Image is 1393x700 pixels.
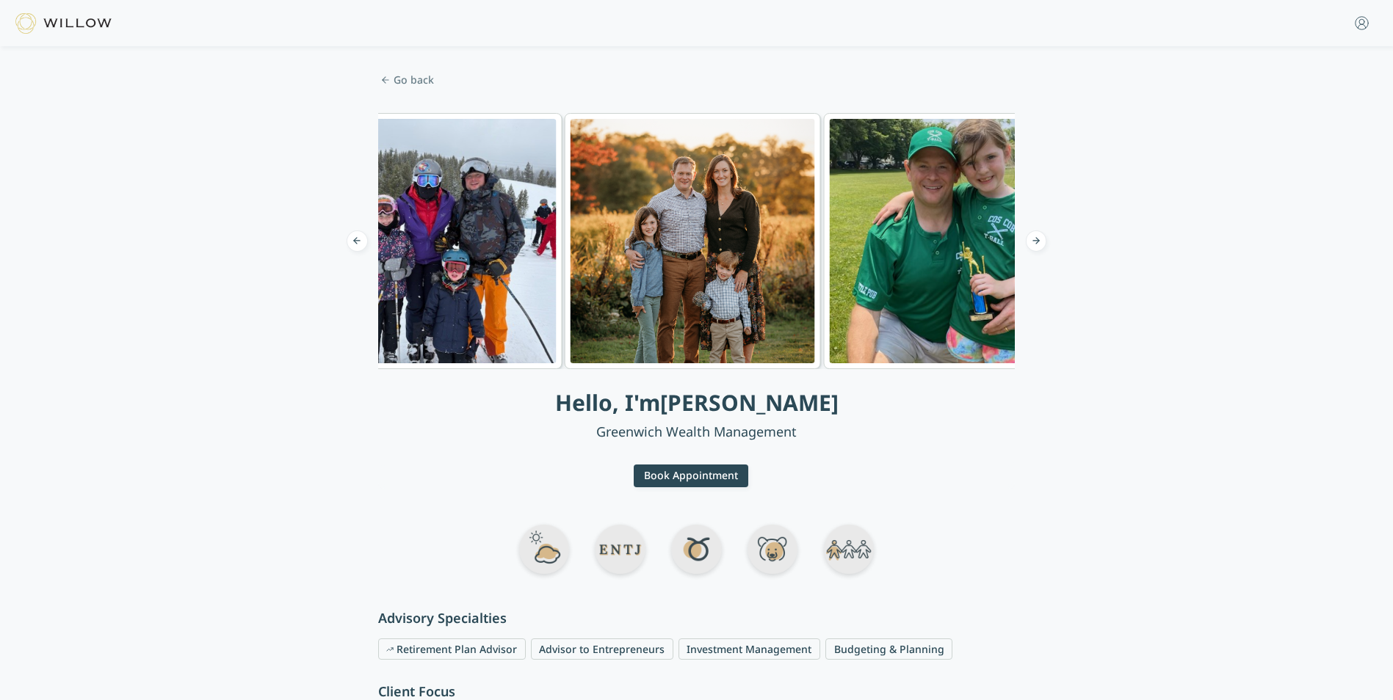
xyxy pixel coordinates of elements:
button: Book Appointment [634,464,748,488]
img: Rob - Photo 4 [311,119,556,363]
span: Retirement Plan Advisor [378,638,526,660]
img: Bear [742,520,803,582]
span: Budgeting & Planning [825,638,952,660]
img: Outdoors [513,520,575,582]
span: Advisor to Entrepreneurs [531,638,673,660]
span: Go back [378,68,1005,92]
h1: Hello, I'm [PERSON_NAME] [378,390,1016,416]
span: Investment Management [679,638,820,660]
img: Oldest [818,520,880,582]
img: ENTJ [589,520,651,582]
img: Willow Logo [15,13,112,34]
img: Rob - Photo 1 [571,119,815,363]
p: Greenwich Wealth Management [378,421,1016,442]
h3: Advisory Specialties [378,608,1016,628]
img: Taurus [665,520,727,582]
img: Rob - Photo 2 [829,119,1074,363]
